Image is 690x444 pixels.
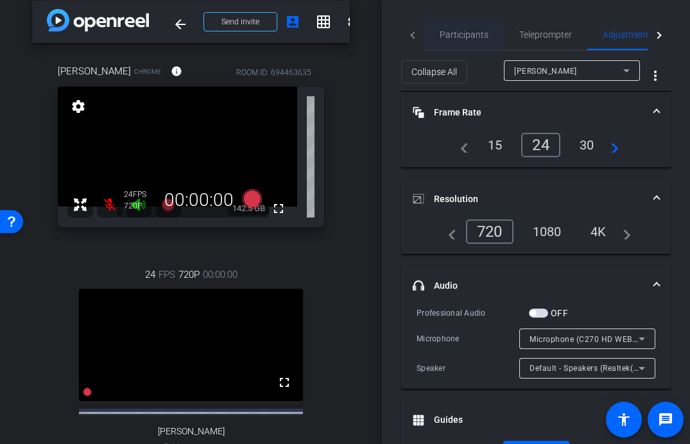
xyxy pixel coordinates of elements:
[221,17,259,27] span: Send invite
[417,362,519,375] div: Speaker
[401,178,671,219] mat-expansion-panel-header: Resolution
[440,30,488,39] span: Participants
[178,268,200,282] span: 720P
[411,60,457,84] span: Collapse All
[69,99,87,114] mat-icon: settings
[466,219,513,244] div: 720
[58,64,131,78] span: [PERSON_NAME]
[616,224,631,239] mat-icon: navigate_next
[124,201,156,211] div: 720P
[514,67,577,76] span: [PERSON_NAME]
[413,413,644,427] mat-panel-title: Guides
[648,68,663,83] mat-icon: more_vert
[640,60,671,91] button: More Options for Adjustments Panel
[401,219,671,254] div: Resolution
[171,65,182,77] mat-icon: info
[523,221,571,243] div: 1080
[570,134,604,156] div: 30
[124,189,156,200] div: 24
[401,133,671,167] div: Frame Rate
[413,192,644,206] mat-panel-title: Resolution
[271,201,286,216] mat-icon: fullscreen
[203,12,277,31] button: Send invite
[401,92,671,133] mat-expansion-panel-header: Frame Rate
[519,30,572,39] span: Teleprompter
[145,268,155,282] span: 24
[581,221,616,243] div: 4K
[159,268,175,282] span: FPS
[453,137,469,153] mat-icon: navigate_before
[603,137,619,153] mat-icon: navigate_next
[401,306,671,389] div: Audio
[658,412,673,427] mat-icon: message
[417,332,519,345] div: Microphone
[401,60,467,83] button: Collapse All
[285,14,300,30] mat-icon: account_box
[134,67,161,76] span: Chrome
[133,190,146,199] span: FPS
[530,363,668,373] span: Default - Speakers (Realtek(R) Audio)
[413,279,644,293] mat-panel-title: Audio
[173,17,188,32] mat-icon: arrow_back
[548,307,568,320] label: OFF
[417,307,529,320] div: Professional Audio
[236,67,311,78] div: ROOM ID: 694463635
[47,9,149,31] img: app-logo
[441,224,456,239] mat-icon: navigate_before
[158,426,225,437] span: [PERSON_NAME]
[478,134,512,156] div: 15
[401,265,671,306] mat-expansion-panel-header: Audio
[521,133,560,157] div: 24
[413,106,644,119] mat-panel-title: Frame Rate
[203,268,237,282] span: 00:00:00
[347,14,362,30] mat-icon: settings
[156,189,242,211] div: 00:00:00
[277,375,292,390] mat-icon: fullscreen
[316,14,331,30] mat-icon: grid_on
[401,400,671,441] mat-expansion-panel-header: Guides
[616,412,632,427] mat-icon: accessibility
[603,30,653,39] span: Adjustments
